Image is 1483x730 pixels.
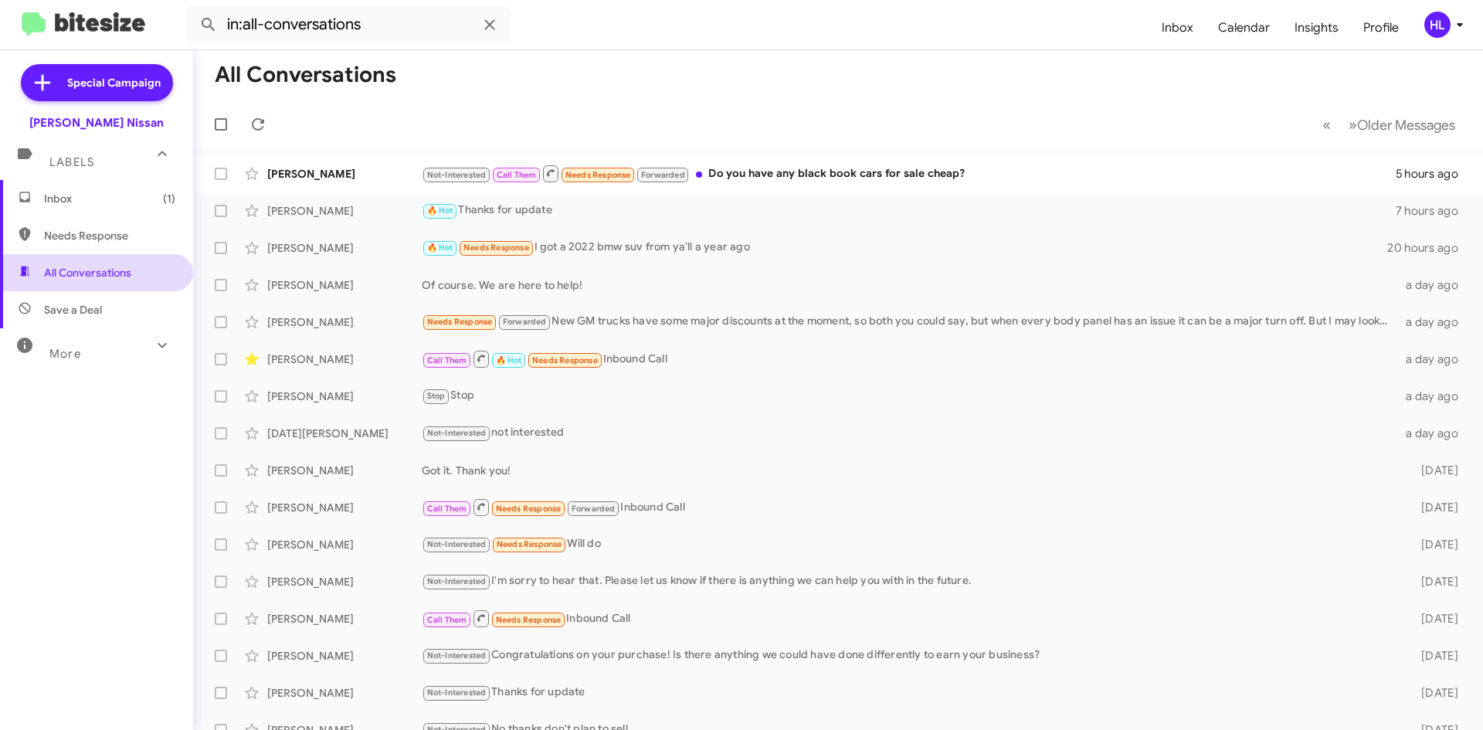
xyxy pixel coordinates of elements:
div: [DATE] [1396,611,1471,626]
a: Insights [1282,5,1351,50]
span: Forwarded [637,168,688,182]
div: Congratulations on your purchase! Is there anything we could have done differently to earn your b... [422,647,1396,664]
div: Stop [422,387,1396,405]
div: I'm sorry to hear that. Please let us know if there is anything we can help you with in the future. [422,572,1396,590]
div: 20 hours ago [1387,240,1471,256]
button: Previous [1313,109,1340,141]
div: [PERSON_NAME] [267,537,422,552]
span: Needs Response [496,504,562,514]
div: [DATE] [1396,500,1471,515]
div: [PERSON_NAME] [267,166,422,182]
div: Got it. Thank you! [422,463,1396,478]
span: More [49,347,81,361]
span: Needs Response [427,317,493,327]
div: a day ago [1396,389,1471,404]
div: [PERSON_NAME] [267,389,422,404]
div: Inbound Call [422,497,1396,517]
div: Thanks for update [422,202,1396,219]
div: [PERSON_NAME] [267,203,422,219]
div: [PERSON_NAME] [267,314,422,330]
span: Needs Response [497,539,562,549]
div: Of course. We are here to help! [422,277,1396,293]
div: Will do [422,535,1396,553]
span: Forwarded [499,315,550,330]
div: New GM trucks have some major discounts at the moment, so both you could say, but when every body... [422,313,1396,331]
span: Needs Response [532,355,598,365]
div: [PERSON_NAME] [267,277,422,293]
div: 5 hours ago [1396,166,1471,182]
div: [PERSON_NAME] [267,685,422,701]
span: 🔥 Hot [496,355,522,365]
nav: Page navigation example [1314,109,1464,141]
span: Call Them [497,170,537,180]
div: [PERSON_NAME] [267,351,422,367]
div: 7 hours ago [1396,203,1471,219]
span: Call Them [427,504,467,514]
div: [DATE] [1396,685,1471,701]
span: Not-Interested [427,428,487,438]
span: 🔥 Hot [427,243,453,253]
div: HL [1424,12,1451,38]
span: Needs Response [496,615,562,625]
div: [PERSON_NAME] [267,611,422,626]
a: Calendar [1206,5,1282,50]
span: Save a Deal [44,302,102,317]
span: Not-Interested [427,576,487,586]
div: [PERSON_NAME] [267,240,422,256]
span: 🔥 Hot [427,205,453,216]
span: » [1349,115,1357,134]
a: Profile [1351,5,1411,50]
h1: All Conversations [215,63,396,87]
div: Inbound Call [422,349,1396,368]
span: Needs Response [44,228,175,243]
span: Not-Interested [427,170,487,180]
span: Labels [49,155,94,169]
div: Do you have any black book cars for sale cheap? [422,164,1396,183]
span: Needs Response [463,243,529,253]
span: All Conversations [44,265,131,280]
div: [PERSON_NAME] [267,648,422,664]
span: Needs Response [565,170,631,180]
div: a day ago [1396,314,1471,330]
div: [DATE] [1396,574,1471,589]
div: [DATE] [1396,648,1471,664]
div: [PERSON_NAME] [267,574,422,589]
button: HL [1411,12,1466,38]
span: Call Them [427,355,467,365]
span: Forwarded [568,501,619,516]
div: [PERSON_NAME] Nissan [29,115,164,131]
span: Not-Interested [427,688,487,698]
div: [DATE][PERSON_NAME] [267,426,422,441]
div: [PERSON_NAME] [267,463,422,478]
div: not interested [422,424,1396,442]
span: Special Campaign [67,75,161,90]
span: (1) [163,191,175,206]
span: Older Messages [1357,117,1455,134]
div: [PERSON_NAME] [267,500,422,515]
a: Special Campaign [21,64,173,101]
div: a day ago [1396,351,1471,367]
span: Not-Interested [427,539,487,549]
input: Search [187,6,511,43]
div: [DATE] [1396,537,1471,552]
a: Inbox [1149,5,1206,50]
button: Next [1339,109,1464,141]
div: Thanks for update [422,684,1396,701]
span: Not-Interested [427,650,487,660]
span: « [1322,115,1331,134]
span: Inbox [44,191,175,206]
div: a day ago [1396,426,1471,441]
span: Stop [427,391,446,401]
span: Call Them [427,615,467,625]
div: [DATE] [1396,463,1471,478]
div: I got a 2022 bmw suv from ya'll a year ago [422,239,1387,256]
div: Inbound Call [422,609,1396,628]
div: a day ago [1396,277,1471,293]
